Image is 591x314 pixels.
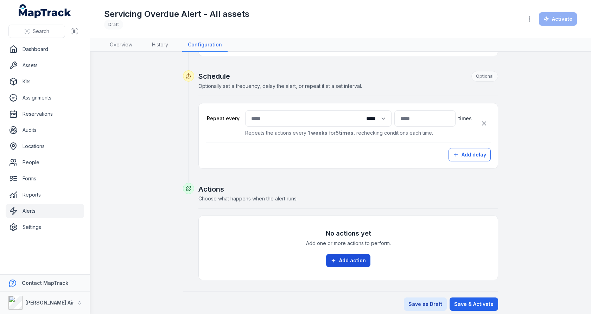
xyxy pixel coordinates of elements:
[6,123,84,137] a: Audits
[6,172,84,186] a: Forms
[206,115,240,122] label: Repeat every
[8,25,65,38] button: Search
[198,71,498,82] h2: Schedule
[6,188,84,202] a: Reports
[6,91,84,105] a: Assignments
[458,115,472,122] span: times
[326,254,370,267] button: Add action
[6,204,84,218] a: Alerts
[308,130,328,136] strong: 1 weeks
[449,148,491,161] button: Add delay
[146,38,174,52] a: History
[25,300,74,306] strong: [PERSON_NAME] Air
[6,58,84,72] a: Assets
[306,240,391,247] span: Add one or more actions to perform.
[22,280,68,286] strong: Contact MapTrack
[471,71,498,82] div: Optional
[404,297,447,311] button: Save as Draft
[104,20,123,30] div: Draft
[104,8,249,20] h1: Servicing Overdue Alert - All assets
[336,130,354,136] strong: 5 times
[198,184,498,194] h2: Actions
[182,38,228,52] a: Configuration
[450,297,498,311] button: Save & Activate
[6,75,84,89] a: Kits
[326,229,371,238] h3: No actions yet
[6,107,84,121] a: Reservations
[198,83,362,89] span: Optionally set a frequency, delay the alert, or repeat it at a set interval.
[6,139,84,153] a: Locations
[6,220,84,234] a: Settings
[19,4,71,18] a: MapTrack
[104,38,138,52] a: Overview
[6,42,84,56] a: Dashboard
[6,155,84,169] a: People
[245,129,472,136] p: Repeats the actions every for , rechecking conditions each time.
[198,196,298,201] span: Choose what happens when the alert runs.
[33,28,49,35] span: Search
